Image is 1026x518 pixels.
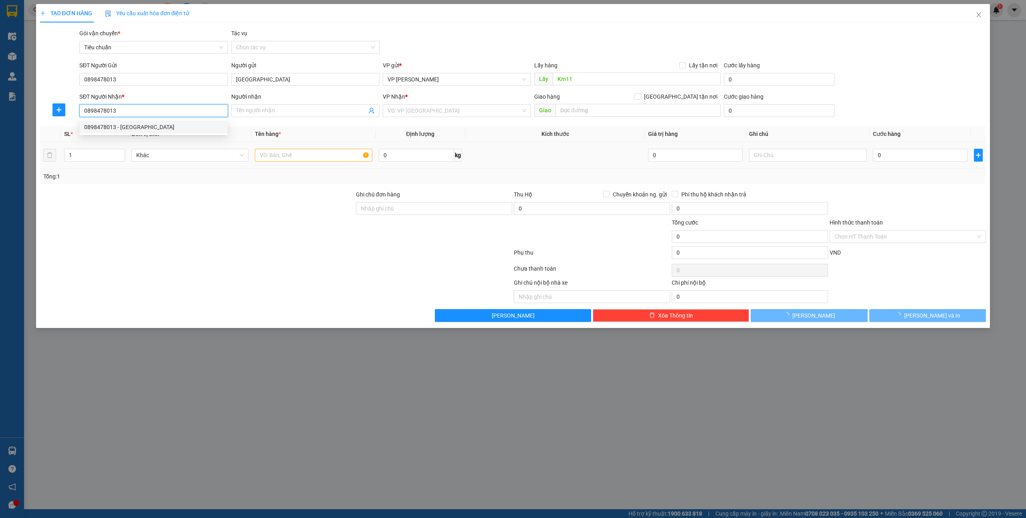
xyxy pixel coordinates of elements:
span: [PERSON_NAME] [792,311,835,320]
button: deleteXóa Thông tin [593,309,749,322]
label: Cước giao hàng [724,93,763,100]
th: Ghi chú [746,126,869,142]
span: Định lượng [406,131,434,137]
span: Giao [534,104,555,117]
input: Dọc đường [555,104,721,117]
button: [PERSON_NAME] [435,309,591,322]
div: Chi phí nội bộ [672,278,828,290]
input: 0 [648,149,743,162]
span: SL [64,131,71,137]
button: delete [43,149,56,162]
div: SĐT Người Nhận [79,92,228,101]
span: [PERSON_NAME] [492,311,535,320]
span: Yêu cầu xuất hóa đơn điện tử [105,10,190,16]
span: Phí thu hộ khách nhận trả [678,190,749,199]
label: Ghi chú đơn hàng [356,191,400,198]
label: Hình thức thanh toán [830,219,883,226]
span: user-add [368,107,375,114]
span: Gửi hàng Hạ Long: Hotline: [7,54,77,75]
span: Đơn vị tính [131,131,162,137]
input: Cước lấy hàng [724,73,834,86]
div: Chưa thanh toán [513,264,671,278]
input: Nhập ghi chú [514,290,670,303]
span: Lấy tận nơi [686,61,721,70]
label: Tác vụ [231,30,247,36]
span: Tổng cước [672,219,698,226]
span: Kích thước [541,131,569,137]
span: VP Nhận [383,93,405,100]
div: Ghi chú nội bộ nhà xe [514,278,670,290]
span: Lấy [534,73,553,85]
div: VP gửi [383,61,531,70]
span: Lấy hàng [534,62,557,69]
span: loading [784,312,792,318]
span: Xóa Thông tin [658,311,693,320]
span: kg [454,149,462,162]
span: Gửi hàng [GEOGRAPHIC_DATA]: Hotline: [4,23,81,52]
div: Người nhận [231,92,380,101]
span: Chuyển khoản ng. gửi [610,190,670,199]
strong: 024 3236 3236 - [4,30,81,45]
span: Gói vận chuyển [79,30,120,36]
span: plus [40,10,46,16]
span: [GEOGRAPHIC_DATA] tận nơi [641,92,721,101]
strong: 0888 827 827 - 0848 827 827 [17,38,80,52]
input: Cước giao hàng [724,104,834,117]
span: Giao hàng [534,93,560,100]
span: loading [895,312,904,318]
span: Tiêu chuẩn [84,41,223,53]
span: Thu Hộ [514,191,532,198]
span: Cước hàng [873,131,901,137]
span: delete [649,312,655,319]
button: plus [53,103,65,116]
span: Giá trị hàng [648,131,678,137]
input: VD: Bàn, Ghế [255,149,372,162]
div: Người gửi [231,61,380,70]
img: icon [105,10,111,17]
input: Ghi Chú [749,149,866,162]
button: Close [967,4,990,26]
button: [PERSON_NAME] [751,309,868,322]
div: Tổng: 1 [43,172,396,181]
button: plus [974,149,983,162]
label: Cước lấy hàng [724,62,760,69]
span: TẠO ĐƠN HÀNG [40,10,92,16]
span: Khác [136,149,244,161]
button: [PERSON_NAME] và In [869,309,986,322]
div: Phụ thu [513,248,671,262]
input: Dọc đường [553,73,721,85]
span: VND [830,249,841,256]
span: [PERSON_NAME] và In [904,311,960,320]
span: close [976,12,982,18]
span: plus [53,107,65,113]
span: VP Minh Khai [388,73,526,85]
span: plus [974,152,983,158]
div: SĐT Người Gửi [79,61,228,70]
strong: Công ty TNHH Phúc Xuyên [8,4,75,21]
span: Tên hàng [255,131,281,137]
input: Ghi chú đơn hàng [356,202,512,215]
